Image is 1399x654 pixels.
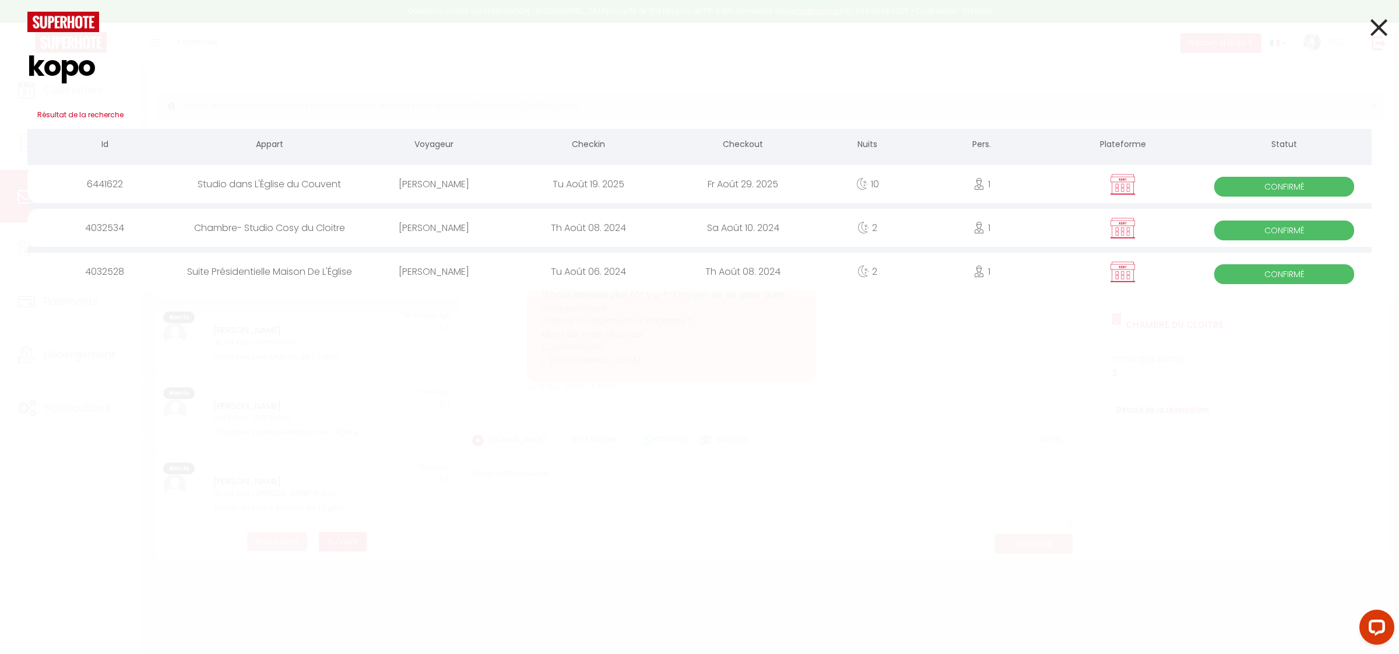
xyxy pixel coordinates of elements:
[511,253,666,291] div: Tu Août 06. 2024
[1214,264,1354,284] span: Confirmé
[182,253,357,291] div: Suite Présidentielle Maison De L'Église
[27,209,182,247] div: 4032534
[27,129,182,162] th: Id
[666,129,820,162] th: Checkout
[821,165,915,203] div: 10
[666,209,820,247] div: Sa Août 10. 2024
[27,253,182,291] div: 4032528
[511,129,666,162] th: Checkin
[357,165,511,203] div: [PERSON_NAME]
[821,209,915,247] div: 2
[182,165,357,203] div: Studio dans L'Église du Couvent
[27,12,99,32] img: logo
[511,209,666,247] div: Th Août 08. 2024
[27,101,1372,129] h3: Résultat de la recherche
[357,209,511,247] div: [PERSON_NAME]
[915,209,1049,247] div: 1
[1108,217,1137,239] img: rent.png
[666,165,820,203] div: Fr Août 29. 2025
[1108,173,1137,195] img: rent.png
[915,129,1049,162] th: Pers.
[821,253,915,291] div: 2
[1049,129,1197,162] th: Plateforme
[821,129,915,162] th: Nuits
[915,253,1049,291] div: 1
[915,165,1049,203] div: 1
[1108,261,1137,283] img: rent.png
[27,165,182,203] div: 6441622
[511,165,666,203] div: Tu Août 19. 2025
[27,32,1372,101] input: Tapez pour rechercher...
[666,253,820,291] div: Th Août 08. 2024
[357,253,511,291] div: [PERSON_NAME]
[357,129,511,162] th: Voyageur
[182,209,357,247] div: Chambre- Studio Cosy du Cloitre
[1214,221,1354,240] span: Confirmé
[1197,129,1372,162] th: Statut
[182,129,357,162] th: Appart
[1214,177,1354,197] span: Confirmé
[1350,605,1399,654] iframe: LiveChat chat widget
